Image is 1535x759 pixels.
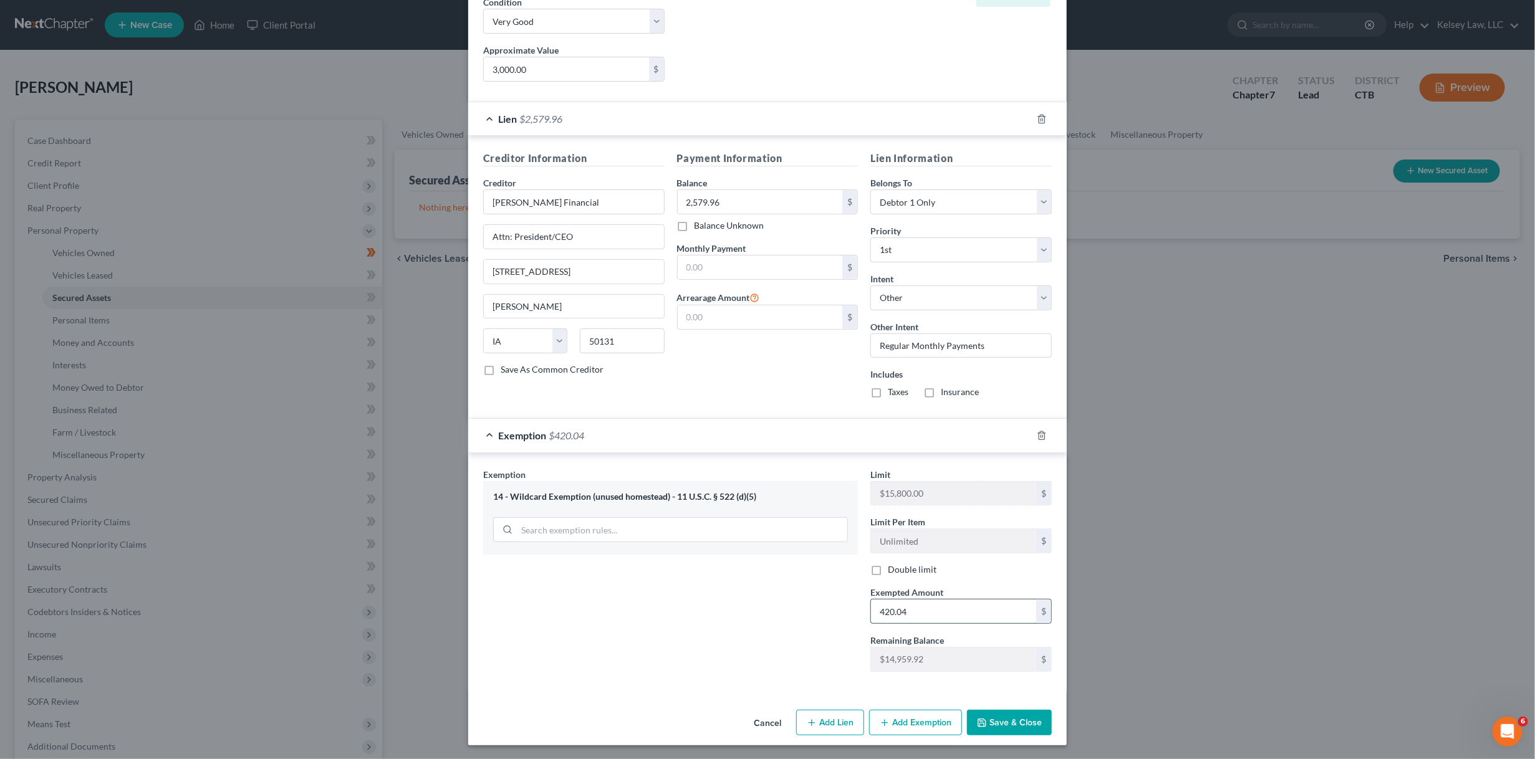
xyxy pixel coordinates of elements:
[1036,647,1051,671] div: $
[677,176,708,189] label: Balance
[678,190,843,214] input: 0.00
[870,587,943,598] span: Exempted Amount
[484,260,664,284] input: Apt, Suite, etc...
[870,469,890,480] span: Limit
[483,189,665,214] input: Search creditor by name...
[871,599,1036,623] input: 0.00
[870,272,893,285] label: Intent
[870,333,1052,358] input: Specify...
[498,113,517,125] span: Lien
[1036,599,1051,623] div: $
[888,386,908,398] label: Taxes
[677,242,746,255] label: Monthly Payment
[869,710,962,736] button: Add Exemption
[967,710,1052,736] button: Save & Close
[871,482,1036,505] input: --
[870,515,925,528] label: Limit Per Item
[483,469,526,480] span: Exemption
[493,491,848,503] div: 14 - Wildcard Exemption (unused homestead) - 11 U.S.C. § 522 (d)(5)
[842,190,857,214] div: $
[871,529,1036,553] input: --
[870,226,901,236] span: Priority
[580,328,664,353] input: Enter zip...
[677,290,760,305] label: Arrearage Amount
[870,151,1052,166] h5: Lien Information
[498,429,546,441] span: Exemption
[483,178,516,188] span: Creditor
[517,518,847,542] input: Search exemption rules...
[870,320,918,333] label: Other Intent
[744,711,791,736] button: Cancel
[519,113,562,125] span: $2,579.96
[484,57,649,81] input: 0.00
[649,57,664,81] div: $
[678,255,843,279] input: 0.00
[483,151,665,166] h5: Creditor Information
[484,225,664,249] input: Enter address...
[695,219,764,232] label: Balance Unknown
[677,151,859,166] h5: Payment Information
[871,647,1036,671] input: --
[1036,482,1051,505] div: $
[1518,717,1528,727] span: 6
[1036,529,1051,553] div: $
[484,295,664,318] input: Enter city...
[842,255,857,279] div: $
[483,45,559,55] span: Approximate Value
[796,710,864,736] button: Add Lien
[870,178,912,188] span: Belongs To
[678,305,843,329] input: 0.00
[870,368,1052,381] label: Includes
[888,563,936,576] label: Double limit
[842,305,857,329] div: $
[1493,717,1523,747] iframe: Intercom live chat
[870,634,944,647] label: Remaining Balance
[549,429,584,441] span: $420.04
[941,386,979,398] label: Insurance
[501,363,604,376] label: Save As Common Creditor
